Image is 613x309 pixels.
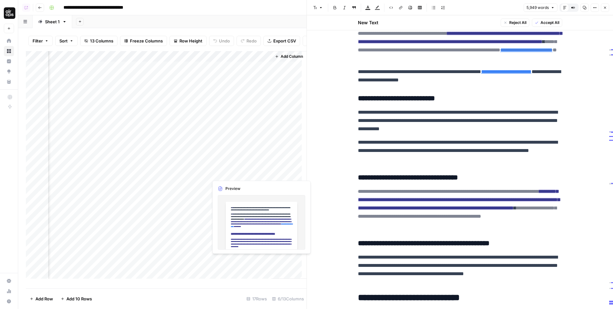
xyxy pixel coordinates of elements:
[130,38,163,44] span: Freeze Columns
[33,15,72,28] a: Sheet 1
[4,56,14,66] a: Insights
[4,66,14,77] a: Opportunities
[4,5,14,21] button: Workspace: AirOps Administrative
[35,296,53,302] span: Add Row
[4,77,14,87] a: Your Data
[501,19,529,27] button: Reject All
[509,20,526,26] span: Reject All
[4,296,14,306] button: Help + Support
[273,38,296,44] span: Export CSV
[26,294,57,304] button: Add Row
[33,38,43,44] span: Filter
[120,36,167,46] button: Freeze Columns
[532,19,562,27] button: Accept All
[244,294,269,304] div: 17 Rows
[4,36,14,46] a: Home
[66,296,92,302] span: Add 10 Rows
[57,294,96,304] button: Add 10 Rows
[4,276,14,286] a: Settings
[524,4,557,12] button: 5,949 words
[281,54,303,59] span: Add Column
[263,36,300,46] button: Export CSV
[246,38,257,44] span: Redo
[272,52,306,61] button: Add Column
[4,286,14,296] a: Usage
[269,294,306,304] div: 6/13 Columns
[541,20,559,26] span: Accept All
[55,36,78,46] button: Sort
[45,19,60,25] div: Sheet 1
[4,46,14,56] a: Browse
[179,38,202,44] span: Row Height
[219,38,230,44] span: Undo
[59,38,68,44] span: Sort
[237,36,261,46] button: Redo
[4,7,15,19] img: AirOps Administrative Logo
[80,36,117,46] button: 13 Columns
[358,19,378,26] h2: New Text
[526,5,549,11] span: 5,949 words
[28,36,53,46] button: Filter
[90,38,113,44] span: 13 Columns
[209,36,234,46] button: Undo
[170,36,207,46] button: Row Height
